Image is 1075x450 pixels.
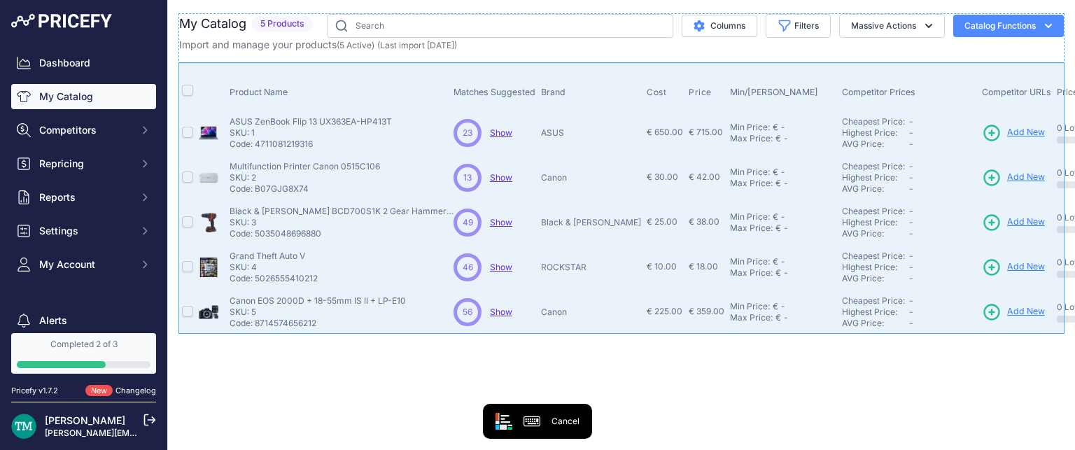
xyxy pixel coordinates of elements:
[842,161,905,171] a: Cheapest Price:
[230,172,380,183] p: SKU: 2
[730,301,770,312] div: Min Price:
[230,217,454,228] p: SKU: 3
[327,14,673,38] input: Search
[230,251,318,262] p: Grand Theft Auto V
[781,312,788,323] div: -
[909,307,913,317] span: -
[490,217,512,227] span: Show
[773,167,778,178] div: €
[730,122,770,133] div: Min Price:
[909,217,913,227] span: -
[45,428,260,438] a: [PERSON_NAME][EMAIL_ADDRESS][DOMAIN_NAME]
[11,50,156,76] a: Dashboard
[490,172,512,183] a: Show
[778,301,785,312] div: -
[377,40,457,50] span: (Last import [DATE])
[39,157,131,171] span: Repricing
[230,116,392,127] p: ASUS ZenBook Flip 13 UX363EA-HP413T
[337,40,374,50] span: ( )
[842,217,909,228] div: Highest Price:
[115,386,156,395] a: Changelog
[490,127,512,138] span: Show
[778,167,785,178] div: -
[11,252,156,277] button: My Account
[551,411,579,432] button: Cancel
[842,139,909,150] div: AVG Price:
[11,185,156,210] button: Reports
[11,84,156,109] a: My Catalog
[647,87,669,98] button: Cost
[541,262,641,273] p: ROCKSTAR
[463,261,473,274] span: 46
[454,87,535,97] span: Matches Suggested
[730,256,770,267] div: Min Price:
[909,161,913,171] span: -
[230,295,406,307] p: Canon EOS 2000D + 18-55mm IS II + LP-E10
[839,14,945,38] button: Massive Actions
[775,223,781,234] div: €
[842,318,909,329] div: AVG Price:
[953,15,1064,37] button: Catalog Functions
[909,172,913,183] span: -
[909,318,913,328] span: -
[909,139,913,149] span: -
[730,178,773,189] div: Max Price:
[11,308,156,333] a: Alerts
[490,262,512,272] a: Show
[1007,171,1045,184] span: Add New
[773,122,778,133] div: €
[85,385,113,397] span: New
[179,38,457,52] p: Import and manage your products
[842,172,909,183] div: Highest Price:
[339,40,372,50] a: 5 Active
[842,127,909,139] div: Highest Price:
[842,307,909,318] div: Highest Price:
[982,168,1045,188] a: Add New
[541,87,565,97] span: Brand
[230,139,392,150] p: Code: 4711081219316
[490,307,512,317] a: Show
[230,273,318,284] p: Code: 5026555410212
[730,167,770,178] div: Min Price:
[781,133,788,144] div: -
[842,206,905,216] a: Cheapest Price:
[778,122,785,133] div: -
[230,206,454,217] p: Black & [PERSON_NAME] BCD700S1K 2 Gear Hammer Drill 18V 1 x 1.5[PERSON_NAME]-ion
[730,211,770,223] div: Min Price:
[775,267,781,279] div: €
[909,116,913,127] span: -
[39,190,131,204] span: Reports
[11,218,156,244] button: Settings
[1007,305,1045,318] span: Add New
[909,262,913,272] span: -
[982,302,1045,322] a: Add New
[781,223,788,234] div: -
[982,258,1045,277] a: Add New
[647,261,677,272] span: € 10.00
[781,178,788,189] div: -
[463,127,472,139] span: 23
[775,133,781,144] div: €
[230,307,406,318] p: SKU: 5
[230,127,392,139] p: SKU: 1
[647,306,682,316] span: € 225.00
[730,267,773,279] div: Max Price:
[463,306,472,318] span: 56
[463,216,473,229] span: 49
[689,87,712,98] span: Price
[11,333,156,374] a: Completed 2 of 3
[39,258,131,272] span: My Account
[842,228,909,239] div: AVG Price:
[909,295,913,306] span: -
[909,228,913,239] span: -
[909,206,913,216] span: -
[230,161,380,172] p: Multifunction Printer Canon 0515C106
[773,256,778,267] div: €
[730,223,773,234] div: Max Price:
[11,118,156,143] button: Competitors
[909,251,913,261] span: -
[252,16,313,32] span: 5 Products
[778,256,785,267] div: -
[689,127,723,137] span: € 715.00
